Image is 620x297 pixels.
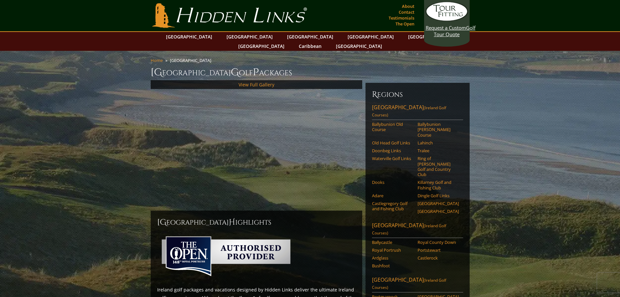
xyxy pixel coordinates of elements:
a: About [400,2,416,11]
a: Castlegregory Golf and Fishing Club [372,201,413,212]
a: View Full Gallery [239,82,274,88]
span: (Ireland Golf Courses) [372,105,446,118]
a: [GEOGRAPHIC_DATA] [235,41,288,51]
a: Home [151,57,163,63]
a: Ballybunion [PERSON_NAME] Course [418,122,459,138]
a: [GEOGRAPHIC_DATA] [284,32,337,41]
li: [GEOGRAPHIC_DATA] [170,57,214,63]
a: [GEOGRAPHIC_DATA](Ireland Golf Courses) [372,276,463,292]
a: Caribbean [296,41,325,51]
a: Royal Portrush [372,247,413,253]
a: Bushfoot [372,263,413,268]
a: [GEOGRAPHIC_DATA](Ireland Golf Courses) [372,104,463,120]
a: Old Head Golf Links [372,140,413,145]
span: (Ireland Golf Courses) [372,277,446,290]
a: [GEOGRAPHIC_DATA] [344,32,397,41]
a: Doonbeg Links [372,148,413,153]
a: [GEOGRAPHIC_DATA] [223,32,276,41]
a: [GEOGRAPHIC_DATA] [405,32,458,41]
a: Lahinch [418,140,459,145]
a: [GEOGRAPHIC_DATA](Ireland Golf Courses) [372,222,463,238]
a: Ring of [PERSON_NAME] Golf and Country Club [418,156,459,177]
a: [GEOGRAPHIC_DATA] [163,32,215,41]
span: P [253,66,259,79]
a: Tralee [418,148,459,153]
a: Portstewart [418,247,459,253]
a: The Open [394,19,416,28]
a: Dooks [372,180,413,185]
a: Testimonials [387,13,416,22]
a: Request a CustomGolf Tour Quote [426,2,468,37]
a: [GEOGRAPHIC_DATA] [418,209,459,214]
a: [GEOGRAPHIC_DATA] [333,41,385,51]
a: Ardglass [372,255,413,260]
h6: Regions [372,89,463,100]
a: Royal County Down [418,240,459,245]
a: Killarney Golf and Fishing Club [418,180,459,190]
a: Dingle Golf Links [418,193,459,198]
h1: [GEOGRAPHIC_DATA] olf ackages [151,66,470,79]
a: Waterville Golf Links [372,156,413,161]
span: Request a Custom [426,24,466,31]
span: G [231,66,239,79]
a: Castlerock [418,255,459,260]
a: Ballycastle [372,240,413,245]
h2: [GEOGRAPHIC_DATA] ighlights [157,217,356,228]
a: Adare [372,193,413,198]
span: H [229,217,235,228]
span: (Ireland Golf Courses) [372,223,446,236]
a: Ballybunion Old Course [372,122,413,132]
a: [GEOGRAPHIC_DATA] [418,201,459,206]
a: Contact [397,7,416,17]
